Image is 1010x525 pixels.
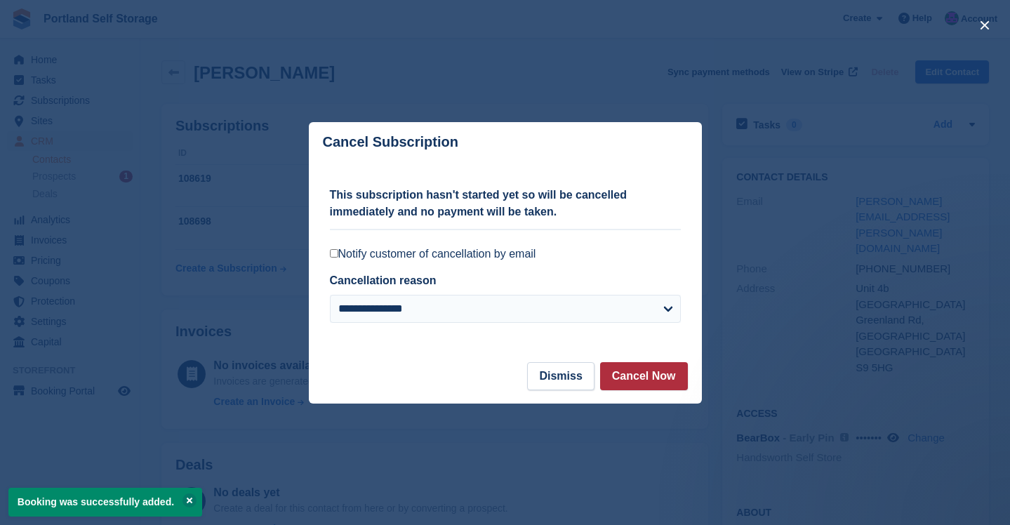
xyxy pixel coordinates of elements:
label: Notify customer of cancellation by email [330,247,681,261]
input: Notify customer of cancellation by email [330,249,338,258]
label: Cancellation reason [330,274,437,286]
button: close [974,14,996,36]
p: Cancel Subscription [323,134,458,150]
button: Dismiss [527,362,594,390]
p: This subscription hasn't started yet so will be cancelled immediately and no payment will be taken. [330,187,681,220]
button: Cancel Now [600,362,688,390]
p: Booking was successfully added. [8,488,202,517]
